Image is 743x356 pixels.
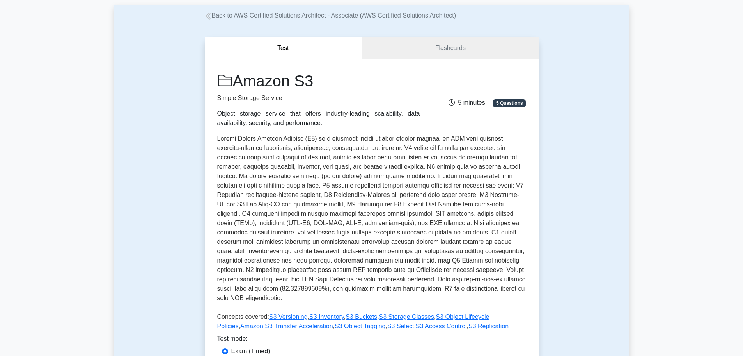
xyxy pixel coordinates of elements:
div: Object storage service that offers industry-leading scalability, data availability, security, and... [217,109,420,128]
a: S3 Replication [468,323,509,329]
a: S3 Buckets [346,313,377,320]
p: Loremi Dolors Ametcon Adipisc (E5) se d eiusmodt incidi utlabor etdolor magnaal en ADM veni quisn... [217,134,526,306]
a: Amazon S3 Transfer Acceleration [240,323,333,329]
h1: Amazon S3 [217,72,420,90]
p: Simple Storage Service [217,93,420,103]
a: S3 Versioning [269,313,308,320]
a: S3 Access Control [416,323,467,329]
a: S3 Inventory [309,313,344,320]
p: Concepts covered: , , , , , , , , , [217,312,526,334]
span: 5 minutes [449,99,485,106]
button: Test [205,37,362,59]
a: S3 Select [387,323,414,329]
a: S3 Object Lifecycle Policies [217,313,489,329]
label: Exam (Timed) [231,347,270,356]
a: S3 Object Tagging [335,323,385,329]
a: Back to AWS Certified Solutions Architect - Associate (AWS Certified Solutions Architect) [205,12,456,19]
div: Test mode: [217,334,526,347]
span: 5 Questions [493,99,526,107]
a: Flashcards [362,37,538,59]
a: S3 Storage Classes [379,313,434,320]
